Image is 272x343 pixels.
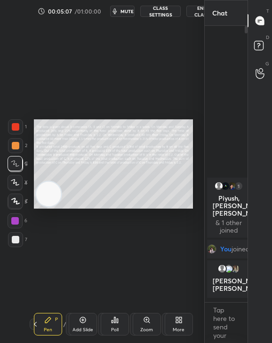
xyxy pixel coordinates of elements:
[217,264,227,273] img: default.png
[266,8,269,15] p: T
[207,244,216,254] img: d32a3653a59a4f6dbabcf5fd46e7bda8.jpg
[265,60,269,67] p: G
[213,219,245,234] p: & 1 other joined
[234,181,243,191] div: 1
[8,232,27,247] div: 7
[186,6,217,17] button: End Class
[120,8,134,15] span: mute
[205,176,248,300] div: grid
[224,264,233,273] img: 3
[64,321,66,327] div: /
[8,138,27,153] div: 2
[173,327,184,332] div: More
[221,181,230,191] img: 0361f161fc0c4cafb039c7acbfa35e62.jpg
[111,327,119,332] div: Poll
[227,181,237,191] img: 5f25f5fbecec4d7aa168b0679658450f.jpg
[110,6,135,17] button: mute
[140,327,153,332] div: Zoom
[72,327,93,332] div: Add Slide
[140,6,181,17] button: CLASS SETTINGS
[205,0,235,25] p: Chat
[8,175,28,190] div: X
[8,119,27,134] div: 1
[8,156,28,171] div: C
[232,245,250,253] span: joined
[213,277,245,292] p: [PERSON_NAME], [PERSON_NAME]
[8,194,28,209] div: Z
[214,181,224,191] img: default.png
[44,327,52,332] div: Pen
[231,264,240,273] img: d9cd2b34a0cf4155b6dde66b8ce31dad.jpg
[213,195,245,217] p: Piyush, [PERSON_NAME], [PERSON_NAME]
[55,317,58,322] div: P
[266,34,269,41] p: D
[220,245,232,253] span: You
[8,213,27,228] div: 6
